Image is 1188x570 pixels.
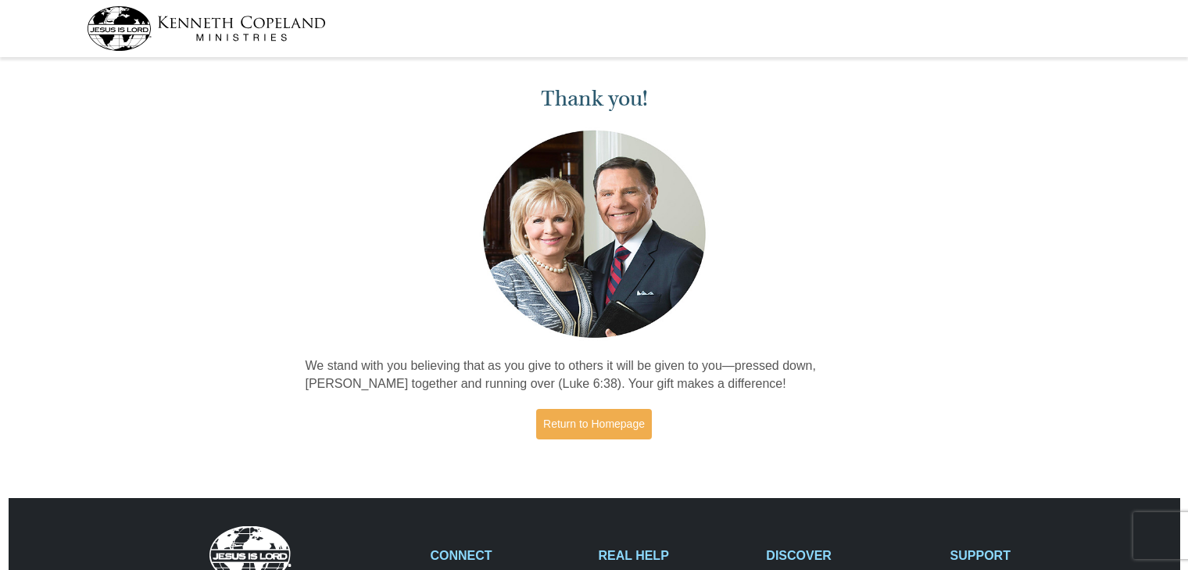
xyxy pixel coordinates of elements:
[87,6,326,51] img: kcm-header-logo.svg
[950,548,1102,563] h2: SUPPORT
[431,548,582,563] h2: CONNECT
[306,86,883,112] h1: Thank you!
[306,357,883,393] p: We stand with you believing that as you give to others it will be given to you—pressed down, [PER...
[598,548,750,563] h2: REAL HELP
[766,548,933,563] h2: DISCOVER
[479,127,710,342] img: Kenneth and Gloria
[536,409,652,439] a: Return to Homepage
